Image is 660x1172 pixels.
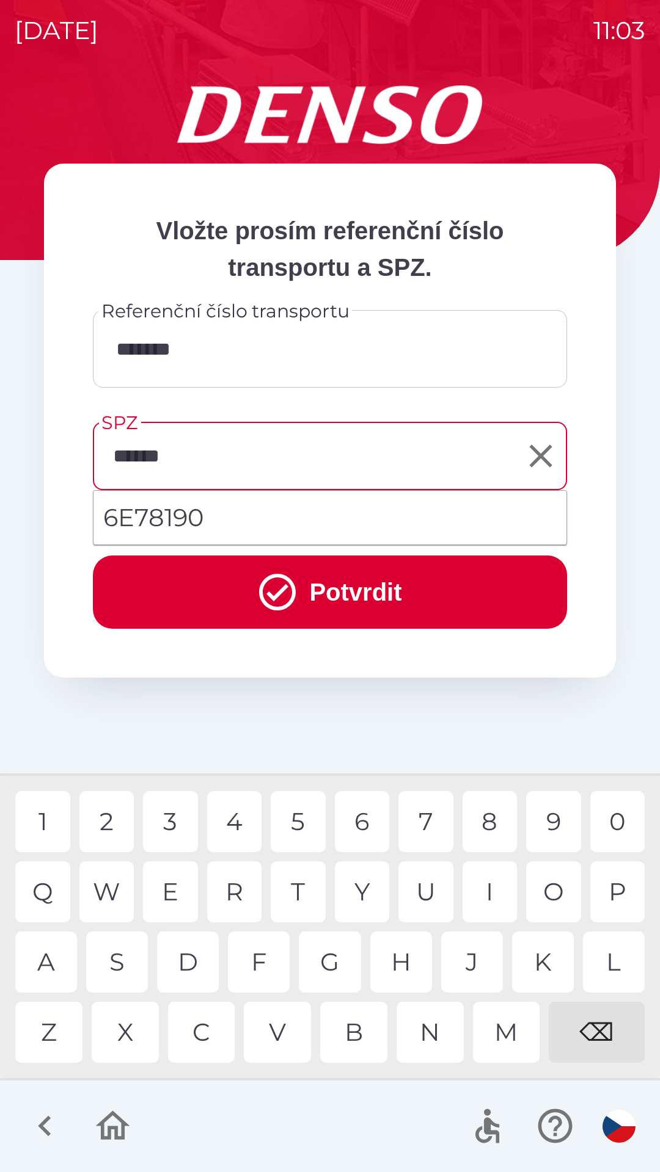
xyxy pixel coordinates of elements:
p: 11:03 [593,12,645,49]
label: SPZ [101,410,137,436]
p: Vložte prosím referenční číslo transportu a SPZ. [93,212,567,286]
p: [DATE] [15,12,98,49]
img: cs flag [603,1110,636,1143]
label: Referenční číslo transportu [101,298,350,324]
li: 6E78190 [94,496,566,540]
button: Potvrdit [93,555,567,629]
button: Clear [519,434,563,478]
img: Logo [44,85,616,144]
